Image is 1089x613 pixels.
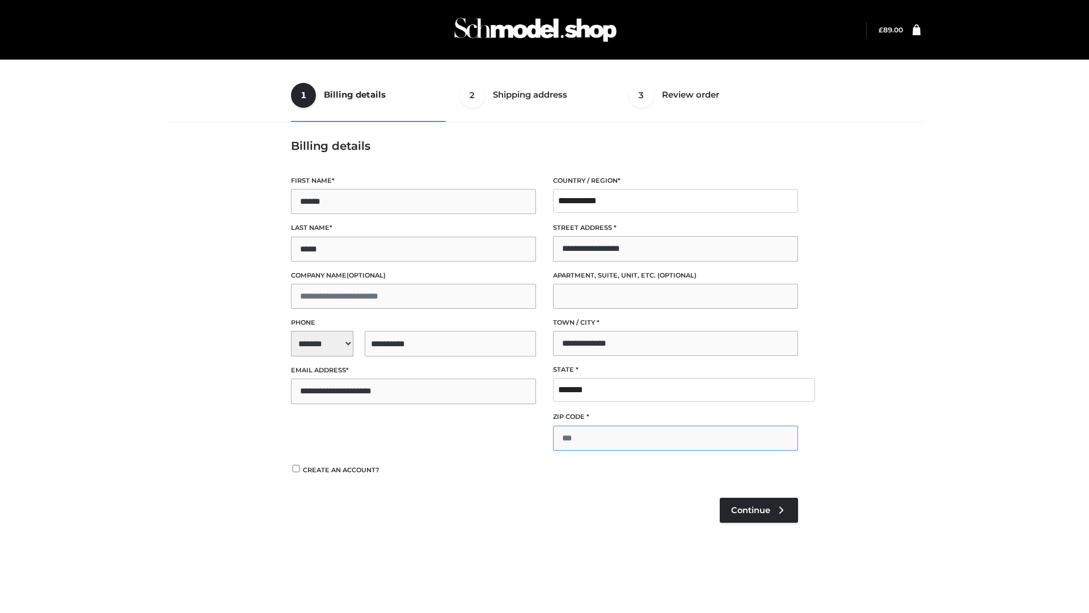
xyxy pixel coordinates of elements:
label: Apartment, suite, unit, etc. [553,270,798,281]
label: Email address [291,365,536,376]
input: Create an account? [291,465,301,472]
a: £89.00 [879,26,903,34]
label: Company name [291,270,536,281]
label: First name [291,175,536,186]
span: £ [879,26,883,34]
label: Phone [291,317,536,328]
a: Continue [720,498,798,523]
label: ZIP Code [553,412,798,422]
h3: Billing details [291,139,798,153]
bdi: 89.00 [879,26,903,34]
span: Create an account? [303,466,379,474]
label: Last name [291,222,536,233]
span: (optional) [347,271,386,279]
label: State [553,364,798,375]
span: Continue [731,505,770,515]
span: (optional) [657,271,697,279]
label: Country / Region [553,175,798,186]
label: Town / City [553,317,798,328]
label: Street address [553,222,798,233]
img: Schmodel Admin 964 [450,7,621,52]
